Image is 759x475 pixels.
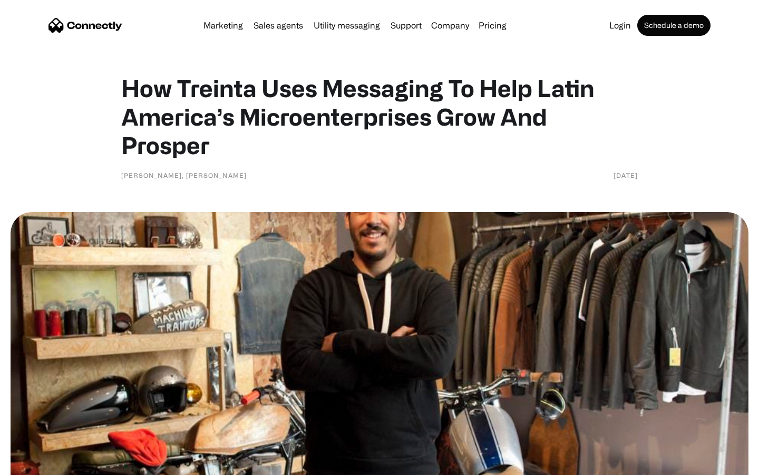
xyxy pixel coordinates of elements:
div: [PERSON_NAME], [PERSON_NAME] [121,170,247,180]
a: Login [605,21,635,30]
aside: Language selected: English [11,457,63,471]
a: Support [386,21,426,30]
a: Pricing [474,21,511,30]
a: Sales agents [249,21,307,30]
div: Company [431,18,469,33]
ul: Language list [21,457,63,471]
h1: How Treinta Uses Messaging To Help Latin America’s Microenterprises Grow And Prosper [121,74,638,159]
a: Marketing [199,21,247,30]
a: Utility messaging [309,21,384,30]
div: [DATE] [614,170,638,180]
a: Schedule a demo [637,15,711,36]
